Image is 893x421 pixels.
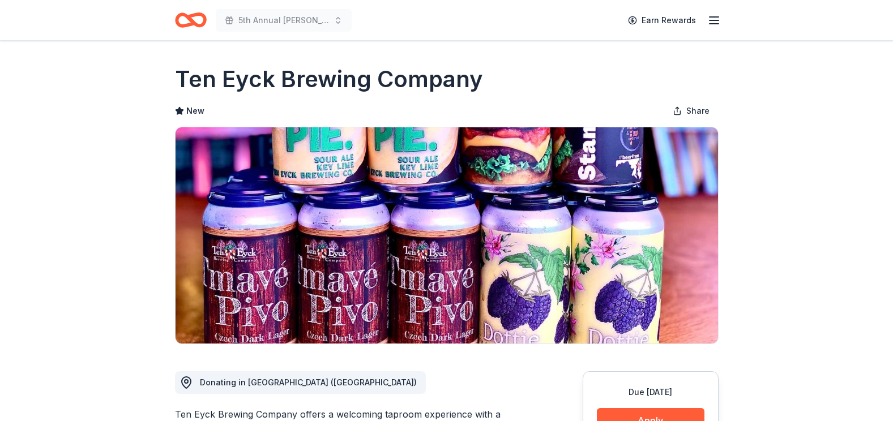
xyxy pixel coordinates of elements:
h1: Ten Eyck Brewing Company [175,63,483,95]
img: Image for Ten Eyck Brewing Company [176,127,718,343]
span: Share [686,104,710,118]
button: Share [664,100,719,122]
span: New [186,104,204,118]
span: 5th Annual [PERSON_NAME]'s Charity Casino Gala [238,14,329,27]
a: Earn Rewards [621,10,703,31]
div: Due [DATE] [597,385,704,399]
a: Home [175,7,207,33]
button: 5th Annual [PERSON_NAME]'s Charity Casino Gala [216,9,352,32]
span: Donating in [GEOGRAPHIC_DATA] ([GEOGRAPHIC_DATA]) [200,377,417,387]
